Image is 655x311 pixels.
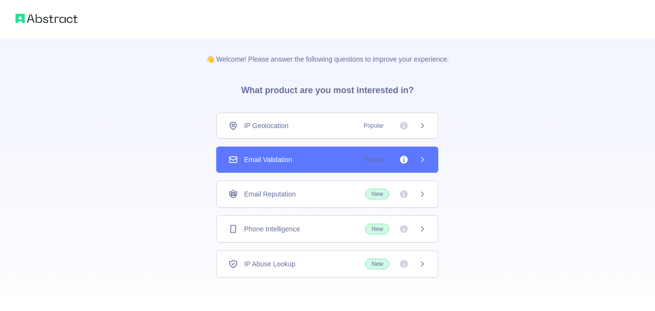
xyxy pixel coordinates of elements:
p: 👋 Welcome! Please answer the following questions to improve your experience. [191,39,464,64]
span: Popular [358,155,389,164]
span: New [365,189,389,199]
span: IP Abuse Lookup [244,259,295,269]
span: IP Geolocation [244,121,288,131]
span: Email Reputation [244,189,296,199]
span: Popular [358,121,389,131]
img: Abstract logo [16,12,78,25]
h3: What product are you most interested in? [225,64,429,113]
span: Phone Intelligence [244,224,300,234]
span: New [365,259,389,269]
span: Email Validation [244,155,292,164]
span: New [365,224,389,234]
